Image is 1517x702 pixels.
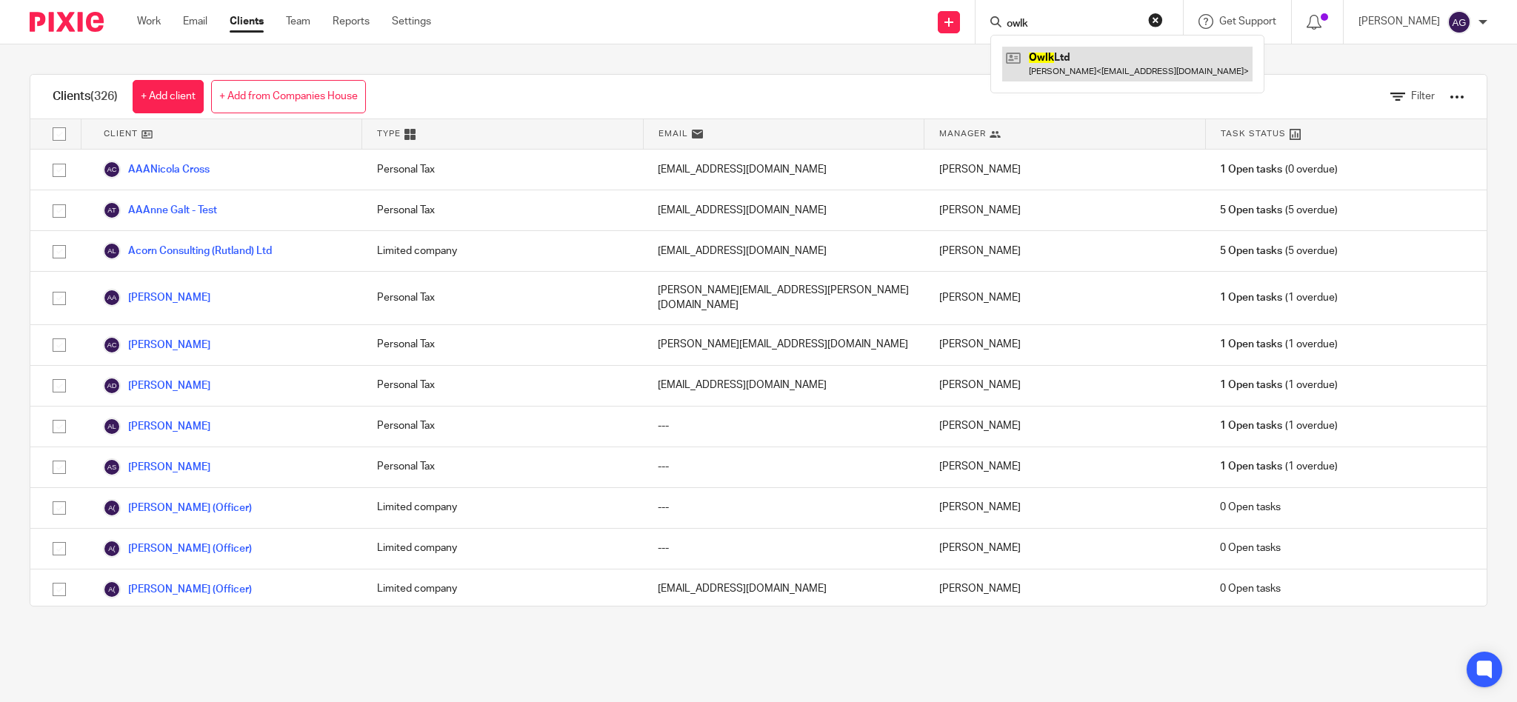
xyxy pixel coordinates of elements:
span: 1 Open tasks [1220,418,1282,433]
div: [PERSON_NAME] [924,272,1206,324]
div: [EMAIL_ADDRESS][DOMAIN_NAME] [643,150,924,190]
span: (1 overdue) [1220,378,1337,392]
span: Email [659,127,688,140]
div: Limited company [362,231,644,271]
div: [PERSON_NAME] [924,325,1206,365]
span: Manager [939,127,986,140]
div: [PERSON_NAME] [924,150,1206,190]
div: --- [643,407,924,447]
div: [PERSON_NAME] [924,529,1206,569]
span: 0 Open tasks [1220,581,1281,596]
div: [EMAIL_ADDRESS][DOMAIN_NAME] [643,231,924,271]
div: Personal Tax [362,407,644,447]
a: + Add client [133,80,204,113]
div: Limited company [362,529,644,569]
a: [PERSON_NAME] [103,377,210,395]
a: [PERSON_NAME] [103,336,210,354]
div: Personal Tax [362,447,644,487]
img: svg%3E [103,201,121,219]
img: Pixie [30,12,104,32]
div: [PERSON_NAME] [924,488,1206,528]
img: svg%3E [103,581,121,598]
span: 1 Open tasks [1220,290,1282,305]
span: Type [377,127,401,140]
div: [EMAIL_ADDRESS][DOMAIN_NAME] [643,366,924,406]
a: Team [286,14,310,29]
span: Filter [1411,91,1435,101]
div: [PERSON_NAME] [924,231,1206,271]
span: (1 overdue) [1220,459,1337,474]
img: svg%3E [103,242,121,260]
p: [PERSON_NAME] [1358,14,1440,29]
a: AAAnne Galt - Test [103,201,217,219]
div: [PERSON_NAME] [924,447,1206,487]
div: [EMAIL_ADDRESS][DOMAIN_NAME] [643,569,924,609]
a: [PERSON_NAME] (Officer) [103,540,252,558]
span: (5 overdue) [1220,203,1337,218]
input: Select all [45,120,73,148]
img: svg%3E [103,418,121,435]
img: svg%3E [103,540,121,558]
span: Task Status [1221,127,1286,140]
a: Acorn Consulting (Rutland) Ltd [103,242,272,260]
a: [PERSON_NAME] (Officer) [103,581,252,598]
div: Personal Tax [362,366,644,406]
a: Clients [230,14,264,29]
span: 0 Open tasks [1220,541,1281,555]
button: Clear [1148,13,1163,27]
span: 1 Open tasks [1220,459,1282,474]
div: --- [643,488,924,528]
span: 5 Open tasks [1220,203,1282,218]
img: svg%3E [103,458,121,476]
a: [PERSON_NAME] (Officer) [103,499,252,517]
div: [PERSON_NAME] [924,366,1206,406]
input: Search [1005,18,1138,31]
span: Client [104,127,138,140]
div: Limited company [362,488,644,528]
img: svg%3E [103,289,121,307]
img: svg%3E [103,499,121,517]
span: (1 overdue) [1220,337,1337,352]
div: [EMAIL_ADDRESS][DOMAIN_NAME] [643,190,924,230]
span: 1 Open tasks [1220,378,1282,392]
div: Personal Tax [362,325,644,365]
span: 1 Open tasks [1220,162,1282,177]
a: Work [137,14,161,29]
img: svg%3E [103,377,121,395]
div: [PERSON_NAME][EMAIL_ADDRESS][DOMAIN_NAME] [643,325,924,365]
div: Limited company [362,569,644,609]
span: 1 Open tasks [1220,337,1282,352]
h1: Clients [53,89,118,104]
span: 5 Open tasks [1220,244,1282,258]
a: Settings [392,14,431,29]
span: 0 Open tasks [1220,500,1281,515]
div: [PERSON_NAME] [924,190,1206,230]
img: svg%3E [1447,10,1471,34]
a: AAANicola Cross [103,161,210,178]
div: [PERSON_NAME] [924,407,1206,447]
div: --- [643,447,924,487]
span: (1 overdue) [1220,290,1337,305]
img: svg%3E [103,336,121,354]
a: Email [183,14,207,29]
span: (1 overdue) [1220,418,1337,433]
div: [PERSON_NAME] [924,569,1206,609]
a: [PERSON_NAME] [103,418,210,435]
span: (0 overdue) [1220,162,1337,177]
a: [PERSON_NAME] [103,289,210,307]
a: Reports [333,14,370,29]
div: Personal Tax [362,150,644,190]
span: (5 overdue) [1220,244,1337,258]
div: Personal Tax [362,190,644,230]
a: + Add from Companies House [211,80,366,113]
img: svg%3E [103,161,121,178]
span: Get Support [1219,16,1276,27]
div: [PERSON_NAME][EMAIL_ADDRESS][PERSON_NAME][DOMAIN_NAME] [643,272,924,324]
a: [PERSON_NAME] [103,458,210,476]
div: --- [643,529,924,569]
span: (326) [90,90,118,102]
div: Personal Tax [362,272,644,324]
